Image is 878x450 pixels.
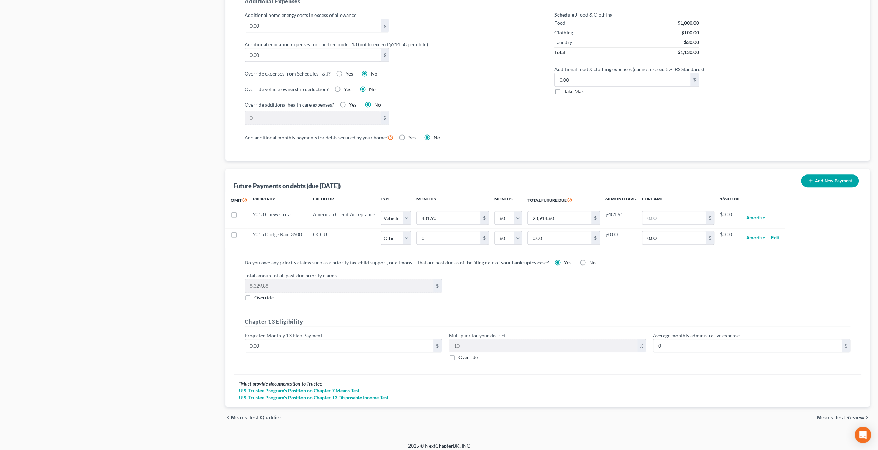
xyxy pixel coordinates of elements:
input: 0.00 [417,231,480,244]
input: 0.00 [245,339,433,352]
input: 0.00 [653,339,842,352]
div: $ [381,111,389,124]
label: Do you owe any priority claims such as a priority tax, child support, or alimony ─ that are past ... [245,259,549,266]
span: Yes [408,134,416,140]
div: $ [706,211,714,224]
input: 0.00 [449,339,637,352]
span: No [371,71,377,77]
div: Laundry [554,39,572,46]
td: American Credit Acceptance [307,208,381,228]
td: 2018 Chevy Cruze [247,208,307,228]
button: chevron_left Means Test Qualifier [225,415,282,420]
div: $ [480,231,489,244]
th: 1/60 Cure [720,192,741,208]
button: Add New Payment [801,174,859,187]
input: 0.00 [642,211,706,224]
th: Cure Amt [637,192,720,208]
span: Yes [344,86,351,92]
span: Yes [349,102,356,108]
input: 0.00 [528,231,591,244]
span: No [374,102,381,108]
div: Must provide documentation to Trustee [239,380,856,387]
th: Monthly [411,192,494,208]
div: $ [381,19,389,32]
span: Override [458,354,478,360]
th: Property [247,192,307,208]
span: Yes [346,71,353,77]
input: 0.00 [245,111,381,124]
td: $0.00 [605,228,637,248]
div: $ [433,279,442,292]
td: $0.00 [720,228,741,248]
label: Override additional health care expenses? [245,101,334,108]
div: Total [554,49,565,56]
label: Average monthly administrative expense [653,332,740,339]
div: $ [591,211,600,224]
input: 0.00 [245,19,381,32]
i: chevron_left [225,415,231,420]
th: Omit [225,192,247,208]
th: Months [494,192,522,208]
div: $ [433,339,442,352]
label: Projected Monthly 13 Plan Payment [245,332,322,339]
div: $1,000.00 [678,20,699,27]
div: % [637,339,646,352]
div: Food & Clothing [554,11,699,18]
a: U.S. Trustee Program's Position on Chapter 7 Means Test [239,387,856,394]
td: $0.00 [720,208,741,228]
button: Means Test Review chevron_right [817,415,870,420]
span: Take Max [564,88,584,94]
label: Add additional monthly payments for debts secured by your home? [245,133,393,141]
input: 0.00 [417,211,480,224]
span: No [589,260,596,266]
div: $ [591,231,600,244]
a: U.S. Trustee Program's Position on Chapter 13 Disposable Income Test [239,394,856,401]
span: Means Test Review [817,415,864,420]
span: No [369,86,376,92]
td: 2015 Dodge Ram 3500 [247,228,307,248]
div: $ [480,211,489,224]
div: $100.00 [681,29,699,36]
button: Edit [771,231,779,245]
label: Override vehicle ownership deduction? [245,86,329,93]
td: OCCU [307,228,381,248]
strong: Schedule J [554,12,577,18]
span: No [434,134,440,140]
div: $ [842,339,850,352]
div: Open Intercom Messenger [855,427,871,443]
th: Total Future Due [522,192,605,208]
div: Clothing [554,29,573,36]
h5: Chapter 13 Eligibility [245,318,850,326]
input: 0.00 [528,211,591,224]
button: Amortize [746,211,766,225]
input: 0.00 [245,48,381,61]
th: 60 Month Avg [605,192,637,208]
input: 0.00 [642,231,706,244]
div: $ [381,48,389,61]
i: chevron_right [864,415,870,420]
div: $1,130.00 [678,49,699,56]
label: Total amount of all past-due priority claims [241,272,854,279]
div: $ [706,231,714,244]
span: Override [254,294,274,300]
th: Type [381,192,411,208]
div: Future Payments on debts (due [DATE]) [234,182,341,190]
label: Additional food & clothing expenses (cannot exceed 5% IRS Standards) [551,66,854,73]
input: 0.00 [555,73,690,86]
div: $ [690,73,699,86]
span: Means Test Qualifier [231,415,282,420]
label: Additional home energy costs in excess of allowance [241,11,544,19]
span: Yes [564,260,571,266]
label: Override expenses from Schedules I & J? [245,70,331,77]
th: Creditor [307,192,381,208]
label: Multiplier for your district [449,332,506,339]
div: $30.00 [684,39,699,46]
button: Amortize [746,231,766,245]
div: Food [554,20,565,27]
input: 0.00 [245,279,433,292]
label: Additional education expenses for children under 18 (not to exceed $214.58 per child) [241,41,544,48]
td: $481.91 [605,208,637,228]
